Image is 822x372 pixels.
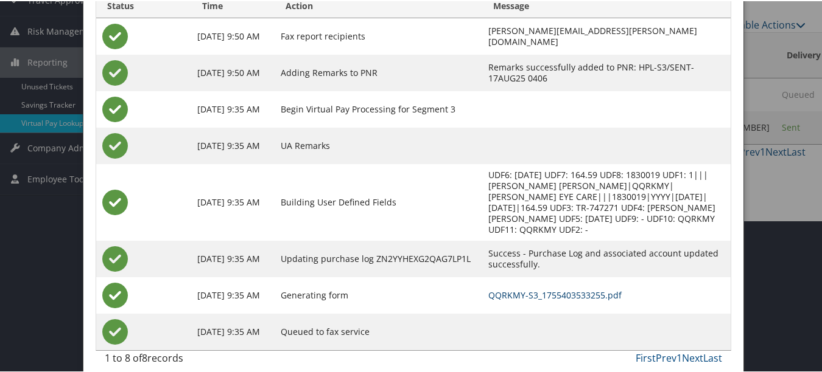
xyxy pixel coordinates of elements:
[275,90,483,126] td: Begin Virtual Pay Processing for Segment 3
[191,239,275,276] td: [DATE] 9:35 AM
[275,53,483,90] td: Adding Remarks to PNR
[191,163,275,239] td: [DATE] 9:35 AM
[656,350,676,363] a: Prev
[142,350,147,363] span: 8
[275,276,483,312] td: Generating form
[191,312,275,349] td: [DATE] 9:35 AM
[488,288,622,300] a: QQRKMY-S3_1755403533255.pdf
[191,53,275,90] td: [DATE] 9:50 AM
[636,350,656,363] a: First
[191,90,275,126] td: [DATE] 9:35 AM
[105,350,245,370] div: 1 to 8 of records
[482,163,731,239] td: UDF6: [DATE] UDF7: 164.59 UDF8: 1830019 UDF1: 1|||[PERSON_NAME] [PERSON_NAME]|QQRKMY|[PERSON_NAME...
[482,239,731,276] td: Success - Purchase Log and associated account updated successfully.
[703,350,722,363] a: Last
[682,350,703,363] a: Next
[191,126,275,163] td: [DATE] 9:35 AM
[275,239,483,276] td: Updating purchase log ZN2YYHEXG2QAG7LP1L
[191,17,275,53] td: [DATE] 9:50 AM
[275,17,483,53] td: Fax report recipients
[191,276,275,312] td: [DATE] 9:35 AM
[275,163,483,239] td: Building User Defined Fields
[676,350,682,363] a: 1
[275,312,483,349] td: Queued to fax service
[482,53,731,90] td: Remarks successfully added to PNR: HPL-S3/SENT-17AUG25 0406
[275,126,483,163] td: UA Remarks
[482,17,731,53] td: [PERSON_NAME][EMAIL_ADDRESS][PERSON_NAME][DOMAIN_NAME]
